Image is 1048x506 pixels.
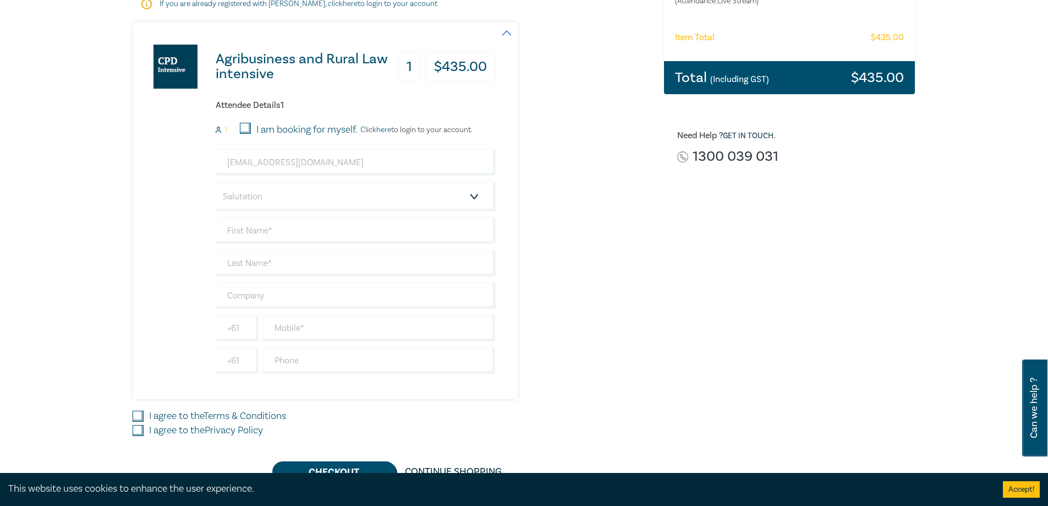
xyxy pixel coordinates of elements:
[871,32,904,43] h6: $ 435.00
[8,482,986,496] div: This website uses cookies to enhance the user experience.
[216,282,496,309] input: Company
[153,45,197,89] img: Agribusiness and Rural Law intensive
[272,461,396,482] button: Checkout
[216,217,496,244] input: First Name*
[225,126,227,134] small: 1
[1029,366,1039,450] span: Can we help ?
[216,52,397,81] h3: Agribusiness and Rural Law intensive
[851,70,904,85] h3: $ 435.00
[398,52,421,82] h3: 1
[675,70,769,85] h3: Total
[693,149,778,164] a: 1300 039 031
[216,347,259,374] input: +61
[710,74,769,85] small: (Including GST)
[263,315,496,341] input: Mobile*
[149,409,286,423] label: I agree to the
[1003,481,1040,498] button: Accept cookies
[396,461,511,482] a: Continue Shopping
[723,131,773,141] a: Get in touch
[216,250,496,276] input: Last Name*
[425,52,496,82] h3: $ 435.00
[204,410,286,422] a: Terms & Conditions
[216,149,496,176] input: Attendee Email*
[677,130,907,142] h6: Need Help ? .
[358,126,473,134] p: Click to login to your account.
[216,315,259,341] input: +61
[256,123,358,137] label: I am booking for myself.
[149,423,263,438] label: I agree to the
[376,125,391,135] a: here
[216,100,496,111] h6: Attendee Details 1
[675,32,715,43] h6: Item Total
[263,347,496,374] input: Phone
[205,424,263,437] a: Privacy Policy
